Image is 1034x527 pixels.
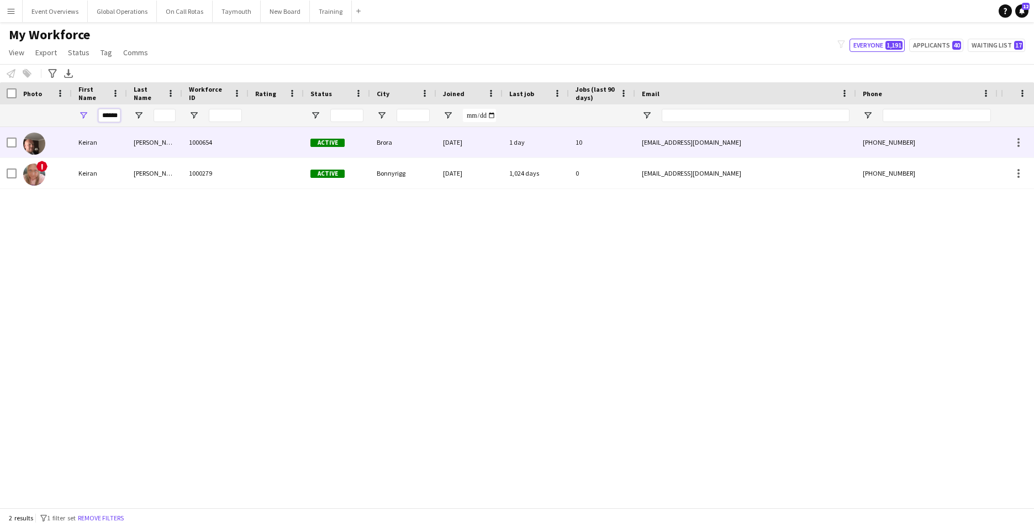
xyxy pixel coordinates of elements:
[436,158,503,188] div: [DATE]
[330,109,363,122] input: Status Filter Input
[23,133,45,155] img: Keiran Bellis
[182,127,249,157] div: 1000654
[157,1,213,22] button: On Call Rotas
[189,110,199,120] button: Open Filter Menu
[101,48,112,57] span: Tag
[62,67,75,80] app-action-btn: Export XLSX
[134,110,144,120] button: Open Filter Menu
[310,139,345,147] span: Active
[310,89,332,98] span: Status
[31,45,61,60] a: Export
[310,110,320,120] button: Open Filter Menu
[35,48,57,57] span: Export
[154,109,176,122] input: Last Name Filter Input
[503,127,569,157] div: 1 day
[96,45,117,60] a: Tag
[46,67,59,80] app-action-btn: Advanced filters
[397,109,430,122] input: City Filter Input
[509,89,534,98] span: Last job
[78,85,107,102] span: First Name
[377,89,389,98] span: City
[23,164,45,186] img: Keiran Griffiths
[863,89,882,98] span: Phone
[909,39,963,52] button: Applicants40
[134,85,162,102] span: Last Name
[88,1,157,22] button: Global Operations
[569,127,635,157] div: 10
[885,41,903,50] span: 1,191
[856,158,998,188] div: [PHONE_NUMBER]
[47,514,76,522] span: 1 filter set
[443,110,453,120] button: Open Filter Menu
[9,27,90,43] span: My Workforce
[9,48,24,57] span: View
[463,109,496,122] input: Joined Filter Input
[119,45,152,60] a: Comms
[36,161,48,172] span: !
[1022,3,1030,10] span: 12
[310,1,352,22] button: Training
[850,39,905,52] button: Everyone1,191
[98,109,120,122] input: First Name Filter Input
[72,127,127,157] div: Keiran
[209,109,242,122] input: Workforce ID Filter Input
[1014,41,1023,50] span: 17
[1015,4,1028,18] a: 12
[76,512,126,524] button: Remove filters
[635,127,856,157] div: [EMAIL_ADDRESS][DOMAIN_NAME]
[952,41,961,50] span: 40
[642,110,652,120] button: Open Filter Menu
[23,89,42,98] span: Photo
[189,85,229,102] span: Workforce ID
[436,127,503,157] div: [DATE]
[503,158,569,188] div: 1,024 days
[261,1,310,22] button: New Board
[662,109,850,122] input: Email Filter Input
[370,158,436,188] div: Bonnyrigg
[182,158,249,188] div: 1000279
[642,89,660,98] span: Email
[856,127,998,157] div: [PHONE_NUMBER]
[255,89,276,98] span: Rating
[78,110,88,120] button: Open Filter Menu
[23,1,88,22] button: Event Overviews
[213,1,261,22] button: Taymouth
[4,45,29,60] a: View
[72,158,127,188] div: Keiran
[569,158,635,188] div: 0
[576,85,615,102] span: Jobs (last 90 days)
[68,48,89,57] span: Status
[883,109,991,122] input: Phone Filter Input
[127,127,182,157] div: [PERSON_NAME]
[968,39,1025,52] button: Waiting list17
[443,89,465,98] span: Joined
[64,45,94,60] a: Status
[123,48,148,57] span: Comms
[863,110,873,120] button: Open Filter Menu
[127,158,182,188] div: [PERSON_NAME]
[377,110,387,120] button: Open Filter Menu
[310,170,345,178] span: Active
[370,127,436,157] div: Brora
[635,158,856,188] div: [EMAIL_ADDRESS][DOMAIN_NAME]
